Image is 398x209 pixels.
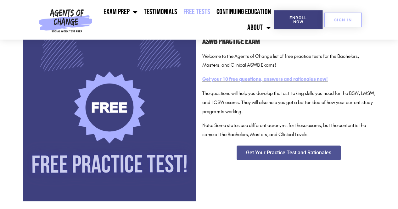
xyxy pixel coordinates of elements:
[100,4,141,20] a: Exam Prep
[95,4,274,36] nav: Menu
[244,20,274,36] a: About
[202,89,375,116] p: The questions will help you develop the test-taking skills you need for the BSW, LMSW, and LCSW e...
[202,52,375,70] p: Welcome to the Agents of Change list of free practice tests for the Bachelors, Masters, and Clini...
[284,16,312,24] span: Enroll Now
[324,13,362,27] a: SIGN IN
[141,4,180,20] a: Testimonials
[334,18,352,22] span: SIGN IN
[180,4,213,20] a: Free Tests
[202,35,375,49] h2: ASWB Practice Exam
[246,150,331,155] span: Get Your Practice Test and Rationales
[274,10,322,29] a: Enroll Now
[213,4,274,20] a: Continuing Education
[202,76,328,82] a: Get your 10 free questions, answers and rationales now!
[202,121,375,139] p: Note: Some states use different acronyms for these exams, but the content is the same at the Bach...
[237,146,341,160] a: Get Your Practice Test and Rationales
